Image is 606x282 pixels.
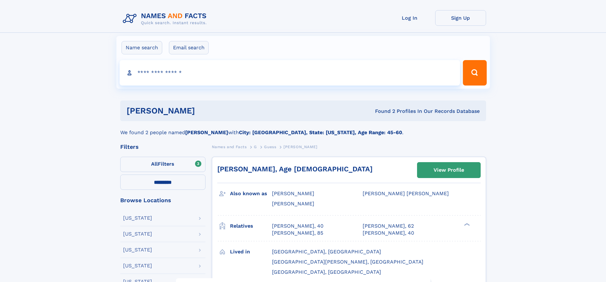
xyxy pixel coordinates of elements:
b: [PERSON_NAME] [185,129,228,135]
div: View Profile [434,163,464,177]
label: Filters [120,157,205,172]
img: Logo Names and Facts [120,10,212,27]
h1: [PERSON_NAME] [127,107,285,115]
span: All [151,161,158,167]
label: Email search [169,41,209,54]
b: City: [GEOGRAPHIC_DATA], State: [US_STATE], Age Range: 45-60 [239,129,402,135]
a: Names and Facts [212,143,247,151]
a: [PERSON_NAME], 40 [363,230,414,237]
a: [PERSON_NAME], 40 [272,223,324,230]
a: Sign Up [435,10,486,26]
input: search input [120,60,460,86]
a: Log In [384,10,435,26]
span: [PERSON_NAME] [272,201,314,207]
div: [US_STATE] [123,231,152,237]
span: [PERSON_NAME] [283,145,317,149]
div: We found 2 people named with . [120,121,486,136]
a: [PERSON_NAME], 85 [272,230,323,237]
div: [US_STATE] [123,263,152,268]
span: Guess [264,145,276,149]
span: [GEOGRAPHIC_DATA], [GEOGRAPHIC_DATA] [272,269,381,275]
a: [PERSON_NAME], 62 [363,223,414,230]
h3: Also known as [230,188,272,199]
span: [GEOGRAPHIC_DATA], [GEOGRAPHIC_DATA] [272,249,381,255]
a: G [254,143,257,151]
div: Browse Locations [120,197,205,203]
button: Search Button [463,60,486,86]
div: ❯ [463,222,470,226]
div: [US_STATE] [123,247,152,252]
span: G [254,145,257,149]
a: [PERSON_NAME], Age [DEMOGRAPHIC_DATA] [217,165,373,173]
div: [US_STATE] [123,216,152,221]
span: [GEOGRAPHIC_DATA][PERSON_NAME], [GEOGRAPHIC_DATA] [272,259,423,265]
a: Guess [264,143,276,151]
label: Name search [122,41,162,54]
h3: Lived in [230,246,272,257]
span: [PERSON_NAME] [272,190,314,196]
span: [PERSON_NAME] [PERSON_NAME] [363,190,449,196]
a: View Profile [417,162,480,178]
h3: Relatives [230,221,272,231]
div: Found 2 Profiles In Our Records Database [285,108,480,115]
div: Filters [120,144,205,150]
